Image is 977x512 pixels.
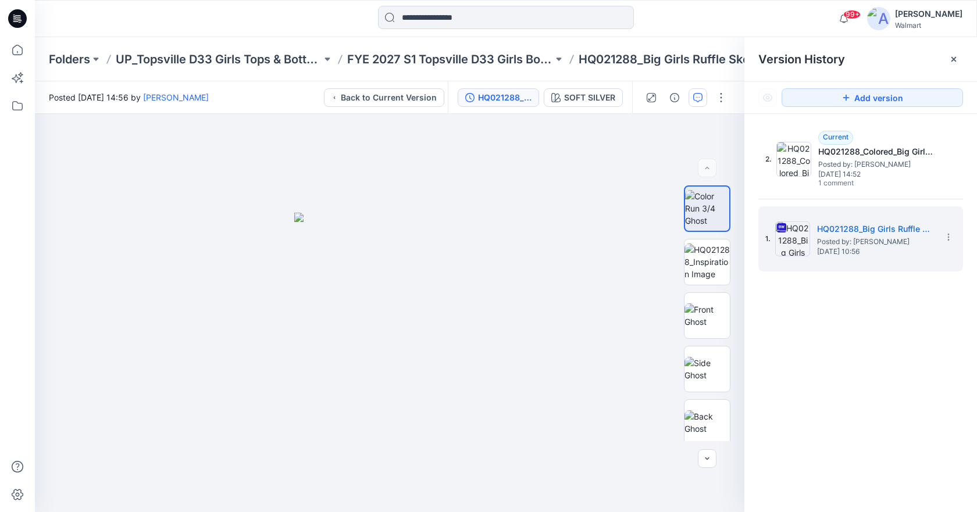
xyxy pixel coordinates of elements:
h5: HQ021288_Colored_Big Girls Ruffle Skort [818,145,935,159]
img: Side Ghost [684,357,730,381]
span: Posted [DATE] 14:56 by [49,91,209,103]
button: Details [665,88,684,107]
button: Close [949,55,958,64]
div: Walmart [895,21,962,30]
h5: HQ021288_Big Girls Ruffle Skort [817,222,933,236]
button: SOFT SILVER [544,88,623,107]
div: SOFT SILVER [564,91,615,104]
a: Folders [49,51,90,67]
span: Version History [758,52,845,66]
img: HQ021288_Colored_Big Girls Ruffle Skort [776,142,811,177]
img: avatar [867,7,890,30]
button: Show Hidden Versions [758,88,777,107]
img: Front Ghost [684,303,730,328]
span: 1. [765,234,771,244]
span: Posted by: Gwen Hine [818,159,935,170]
img: eyJhbGciOiJIUzI1NiIsImtpZCI6IjAiLCJzbHQiOiJzZXMiLCJ0eXAiOiJKV1QifQ.eyJkYXRhIjp7InR5cGUiOiJzdG9yYW... [294,213,485,512]
span: 1 comment [818,179,900,188]
button: Back to Current Version [324,88,444,107]
div: HQ021288_Big Girls Ruffle Skort [478,91,532,104]
a: [PERSON_NAME] [143,92,209,102]
img: HQ021288_Inspiration Image [684,244,730,280]
img: HQ021288_Big Girls Ruffle Skort [775,221,810,256]
span: 99+ [843,10,861,19]
img: Color Run 3/4 Ghost [685,190,729,227]
p: HQ021288_Big Girls Ruffle Skort [579,51,758,67]
button: HQ021288_Big Girls Ruffle Skort [458,88,539,107]
span: [DATE] 10:56 [817,248,933,256]
span: 2. [765,154,772,164]
span: Posted by: Gwen Hine [817,236,933,248]
div: [PERSON_NAME] [895,7,962,21]
a: UP_Topsville D33 Girls Tops & Bottoms [116,51,322,67]
button: Add version [782,88,963,107]
a: FYE 2027 S1 Topsville D33 Girls Bottoms [347,51,553,67]
span: [DATE] 14:52 [818,170,935,178]
span: Current [823,133,848,141]
img: Back Ghost [684,410,730,435]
